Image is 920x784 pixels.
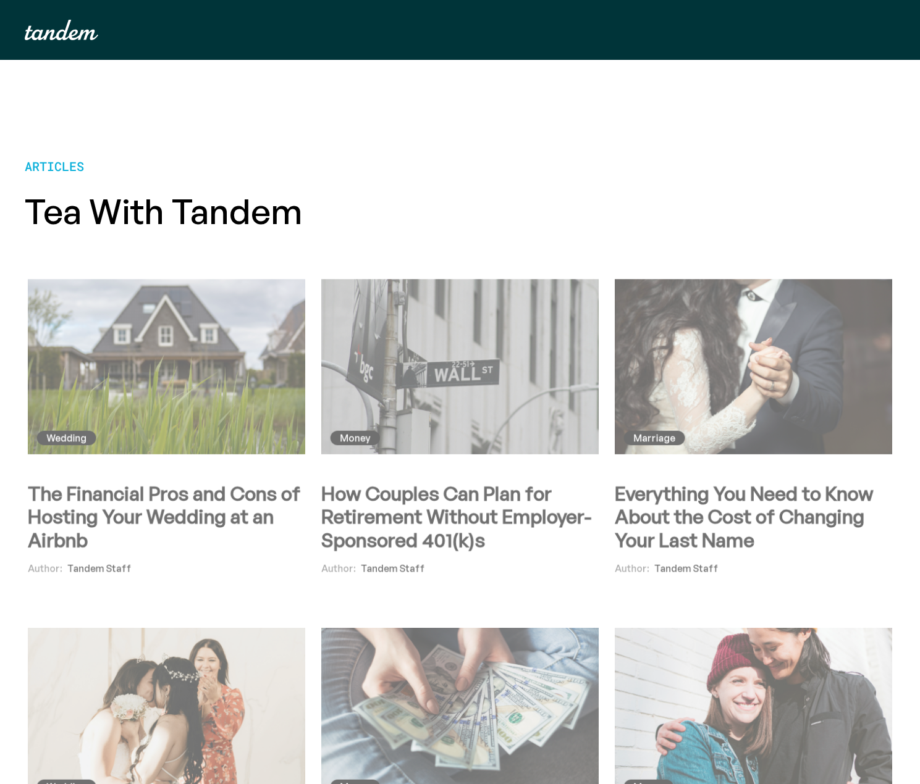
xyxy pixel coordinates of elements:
[361,561,425,575] div: Tandem Staff
[67,561,132,575] div: Tandem Staff
[633,431,675,445] div: Marriage
[25,20,98,40] a: home
[615,482,892,552] h5: Everything You Need to Know About the Cost of Changing Your Last Name
[654,561,719,575] div: Tandem Staff
[46,431,87,445] div: Wedding
[25,159,302,173] p: articles
[321,482,599,576] a: How Couples Can Plan for Retirement Without Employer-Sponsored 401(k)sAuthor:Tandem Staff
[28,482,305,576] a: The Financial Pros and Cons of Hosting Your Wedding at an AirbnbAuthor:Tandem Staff
[340,431,370,445] div: Money
[28,482,305,552] h5: The Financial Pros and Cons of Hosting Your Wedding at an Airbnb
[615,482,892,576] a: Everything You Need to Know About the Cost of Changing Your Last NameAuthor:Tandem Staff
[615,564,649,574] div: Author:
[25,193,302,228] h2: Tea with Tandem
[321,482,599,552] h5: How Couples Can Plan for Retirement Without Employer-Sponsored 401(k)s
[321,564,356,574] div: Author:
[28,564,62,574] div: Author:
